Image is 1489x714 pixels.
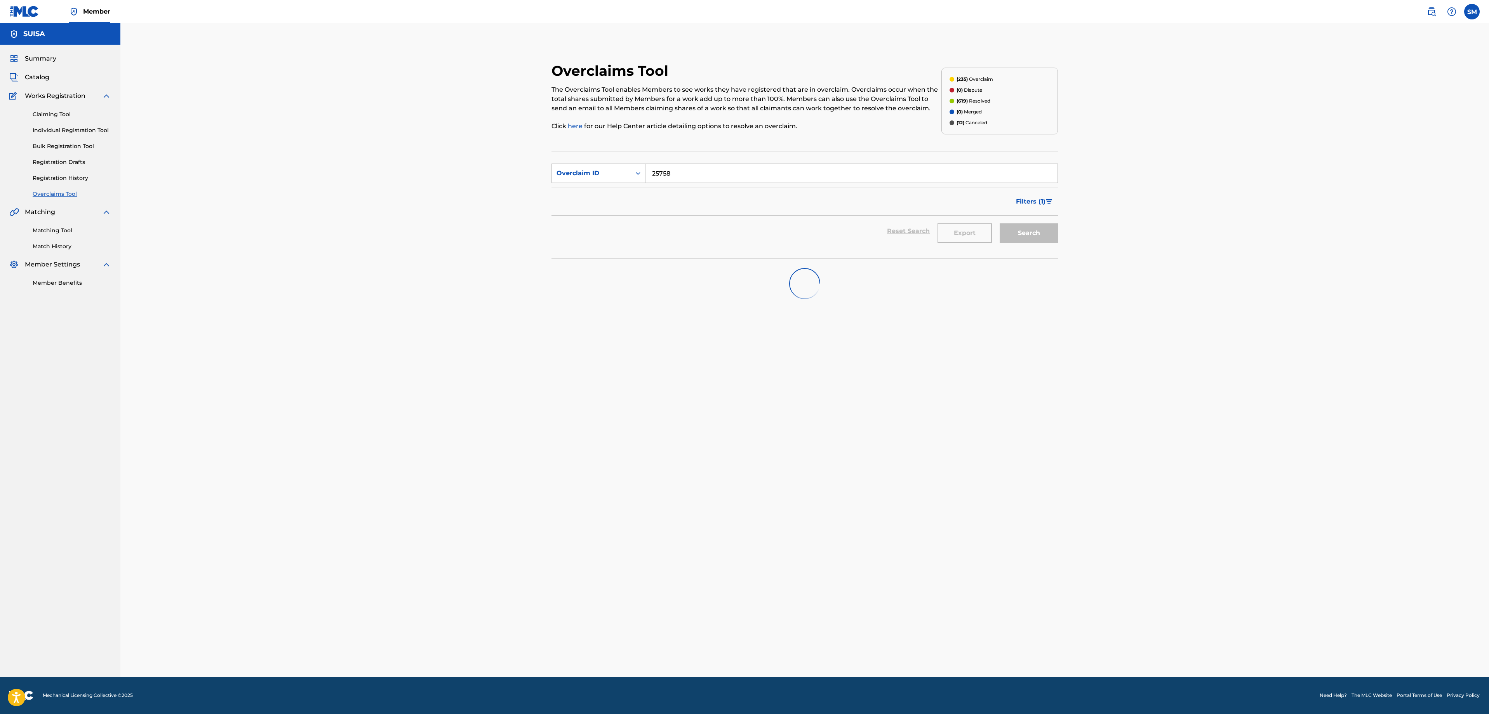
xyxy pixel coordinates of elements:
[33,242,111,251] a: Match History
[551,62,672,80] h2: Overclaims Tool
[9,207,19,217] img: Matching
[25,207,55,217] span: Matching
[551,122,941,131] p: Click for our Help Center article detailing options to resolve an overclaim.
[9,260,19,269] img: Member Settings
[25,91,85,101] span: Works Registration
[33,226,111,235] a: Matching Tool
[568,122,583,130] a: here
[9,691,33,700] img: logo
[9,54,19,63] img: Summary
[557,169,626,178] div: Overclaim ID
[102,207,111,217] img: expand
[102,260,111,269] img: expand
[957,120,964,125] span: (12)
[1424,4,1439,19] a: Public Search
[1320,692,1347,699] a: Need Help?
[33,126,111,134] a: Individual Registration Tool
[69,7,78,16] img: Top Rightsholder
[957,87,963,93] span: (0)
[1447,7,1456,16] img: help
[1016,197,1045,206] span: Filters ( 1 )
[1467,521,1489,583] iframe: Resource Center
[957,109,963,115] span: (0)
[23,30,45,38] h5: SUISA
[551,85,941,113] p: The Overclaims Tool enables Members to see works they have registered that are in overclaim. Over...
[787,266,822,301] img: preloader
[1427,7,1436,16] img: search
[9,54,56,63] a: SummarySummary
[33,110,111,118] a: Claiming Tool
[9,73,19,82] img: Catalog
[957,108,982,115] p: Merged
[25,54,56,63] span: Summary
[1397,692,1442,699] a: Portal Terms of Use
[957,76,968,82] span: (235)
[957,76,993,83] p: Overclaim
[83,7,110,16] span: Member
[33,174,111,182] a: Registration History
[33,142,111,150] a: Bulk Registration Tool
[43,692,133,699] span: Mechanical Licensing Collective © 2025
[33,279,111,287] a: Member Benefits
[957,119,987,126] p: Canceled
[957,98,968,104] span: (619)
[1352,692,1392,699] a: The MLC Website
[957,98,990,104] p: Resolved
[9,6,39,17] img: MLC Logo
[25,73,49,82] span: Catalog
[1046,199,1052,204] img: filter
[1444,4,1459,19] div: Help
[33,158,111,166] a: Registration Drafts
[1464,4,1480,19] div: User Menu
[1011,192,1058,211] button: Filters (1)
[957,87,982,94] p: Dispute
[1447,692,1480,699] a: Privacy Policy
[102,91,111,101] img: expand
[33,190,111,198] a: Overclaims Tool
[9,73,49,82] a: CatalogCatalog
[9,91,19,101] img: Works Registration
[9,30,19,39] img: Accounts
[551,164,1058,247] form: Search Form
[25,260,80,269] span: Member Settings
